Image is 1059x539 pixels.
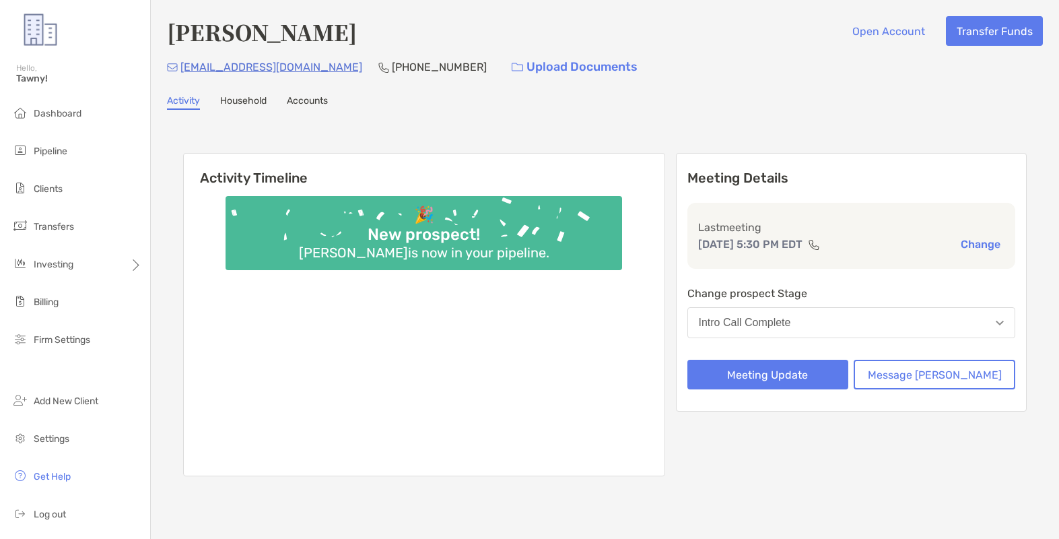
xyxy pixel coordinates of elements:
img: firm-settings icon [12,331,28,347]
span: Add New Client [34,395,98,407]
span: Settings [34,433,69,445]
img: investing icon [12,255,28,272]
img: Phone Icon [378,62,389,73]
img: Open dropdown arrow [996,321,1004,325]
button: Message [PERSON_NAME] [854,360,1015,389]
img: Confetti [226,196,622,259]
img: logout icon [12,505,28,521]
div: 🎉 [409,205,440,225]
a: Accounts [287,95,328,110]
span: Investing [34,259,73,270]
span: Firm Settings [34,334,90,346]
button: Transfer Funds [946,16,1043,46]
p: Change prospect Stage [687,285,1016,302]
p: [EMAIL_ADDRESS][DOMAIN_NAME] [180,59,362,75]
img: add_new_client icon [12,392,28,408]
div: New prospect! [362,225,485,245]
span: Tawny! [16,73,142,84]
h4: [PERSON_NAME] [167,16,357,47]
img: billing icon [12,293,28,309]
img: Zoe Logo [16,5,65,54]
h6: Activity Timeline [184,154,664,186]
p: [PHONE_NUMBER] [392,59,487,75]
img: pipeline icon [12,142,28,158]
img: button icon [512,63,523,72]
span: Clients [34,183,63,195]
span: Dashboard [34,108,81,119]
button: Open Account [842,16,935,46]
img: settings icon [12,430,28,446]
img: communication type [808,239,820,250]
p: Last meeting [698,219,1005,236]
span: Log out [34,509,66,520]
img: clients icon [12,180,28,196]
button: Change [957,237,1004,251]
img: get-help icon [12,468,28,484]
div: Intro Call Complete [699,317,791,329]
a: Upload Documents [503,53,646,82]
p: Meeting Details [687,170,1016,187]
span: Billing [34,296,59,308]
button: Intro Call Complete [687,307,1016,338]
button: Meeting Update [687,360,849,389]
div: [PERSON_NAME] is now in your pipeline. [294,245,555,261]
img: transfers icon [12,218,28,234]
span: Transfers [34,221,74,232]
p: [DATE] 5:30 PM EDT [698,236,802,253]
a: Activity [167,95,200,110]
img: dashboard icon [12,104,28,121]
a: Household [220,95,267,110]
span: Get Help [34,471,71,482]
img: Email Icon [167,63,178,71]
span: Pipeline [34,146,67,157]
